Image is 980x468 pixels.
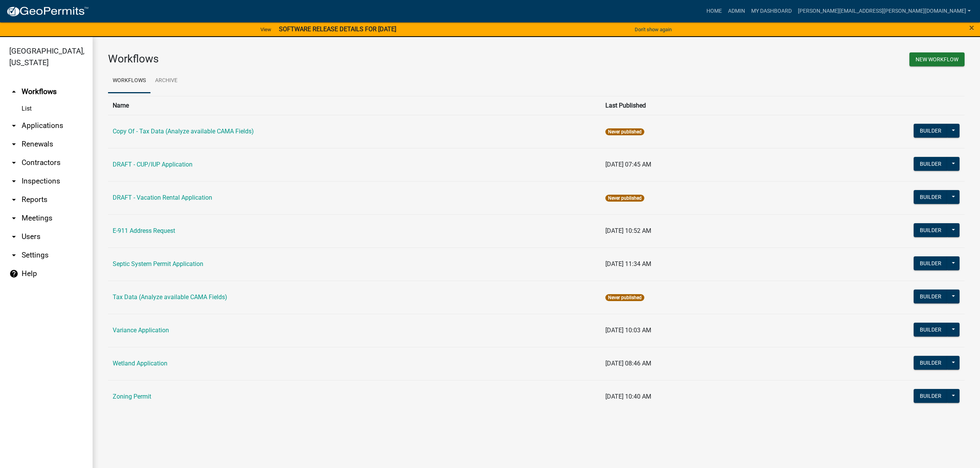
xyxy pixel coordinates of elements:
[113,227,175,234] a: E-911 Address Request
[108,52,531,66] h3: Workflows
[113,128,254,135] a: Copy Of - Tax Data (Analyze available CAMA Fields)
[150,69,182,93] a: Archive
[914,223,948,237] button: Builder
[605,260,651,268] span: [DATE] 11:34 AM
[748,4,795,19] a: My Dashboard
[9,140,19,149] i: arrow_drop_down
[257,23,274,36] a: View
[108,69,150,93] a: Workflows
[113,327,169,334] a: Variance Application
[969,23,974,32] button: Close
[605,195,644,202] span: Never published
[9,195,19,204] i: arrow_drop_down
[9,177,19,186] i: arrow_drop_down
[9,121,19,130] i: arrow_drop_down
[795,4,974,19] a: [PERSON_NAME][EMAIL_ADDRESS][PERSON_NAME][DOMAIN_NAME]
[914,124,948,138] button: Builder
[703,4,725,19] a: Home
[9,214,19,223] i: arrow_drop_down
[9,232,19,241] i: arrow_drop_down
[725,4,748,19] a: Admin
[9,87,19,96] i: arrow_drop_up
[605,327,651,334] span: [DATE] 10:03 AM
[605,393,651,400] span: [DATE] 10:40 AM
[914,190,948,204] button: Builder
[113,194,212,201] a: DRAFT - Vacation Rental Application
[914,389,948,403] button: Builder
[108,96,601,115] th: Name
[914,290,948,303] button: Builder
[113,393,151,400] a: Zoning Permit
[914,256,948,270] button: Builder
[605,128,644,135] span: Never published
[605,294,644,301] span: Never published
[9,251,19,260] i: arrow_drop_down
[279,25,396,33] strong: SOFTWARE RELEASE DETAILS FOR [DATE]
[113,360,167,367] a: Wetland Application
[113,260,203,268] a: Septic System Permit Application
[113,161,193,168] a: DRAFT - CUP/IUP Application
[601,96,781,115] th: Last Published
[969,22,974,33] span: ×
[605,227,651,234] span: [DATE] 10:52 AM
[632,23,675,36] button: Don't show again
[914,323,948,337] button: Builder
[113,293,227,301] a: Tax Data (Analyze available CAMA Fields)
[909,52,965,66] button: New Workflow
[605,161,651,168] span: [DATE] 07:45 AM
[9,269,19,278] i: help
[914,356,948,370] button: Builder
[9,158,19,167] i: arrow_drop_down
[914,157,948,171] button: Builder
[605,360,651,367] span: [DATE] 08:46 AM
